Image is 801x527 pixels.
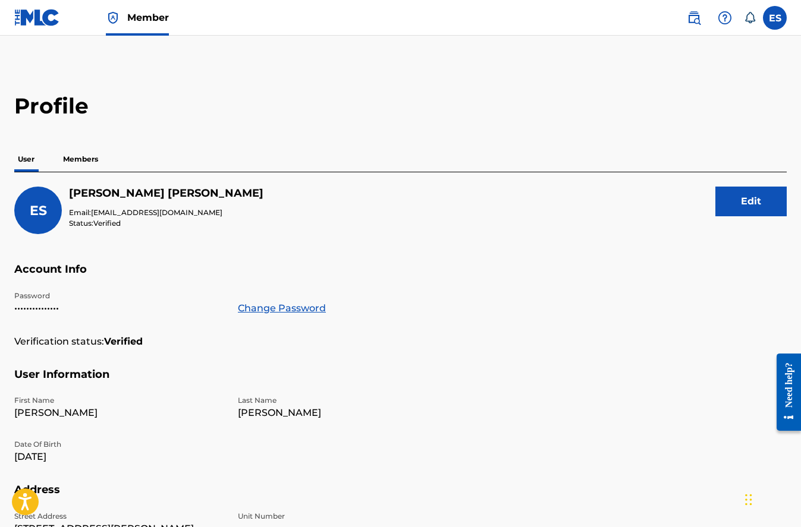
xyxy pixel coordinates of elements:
[687,11,701,25] img: search
[742,470,801,527] iframe: Chat Widget
[106,11,120,25] img: Top Rightsholder
[768,343,801,441] iframe: Resource Center
[69,218,263,229] p: Status:
[14,368,787,396] h5: User Information
[104,334,143,349] strong: Verified
[14,450,224,464] p: [DATE]
[763,6,787,30] div: User Menu
[14,9,60,26] img: MLC Logo
[30,203,47,219] span: ES
[127,11,169,24] span: Member
[14,334,104,349] p: Verification status:
[718,11,732,25] img: help
[14,291,224,301] p: Password
[14,439,224,450] p: Date Of Birth
[744,12,756,24] div: Notifications
[14,263,787,291] h5: Account Info
[745,482,752,517] div: Drag
[14,395,224,406] p: First Name
[238,301,326,315] a: Change Password
[238,511,447,522] p: Unit Number
[93,219,121,228] span: Verified
[69,207,263,218] p: Email:
[59,147,102,172] p: Members
[14,511,224,522] p: Street Address
[682,6,706,30] a: Public Search
[713,6,737,30] div: Help
[91,208,222,217] span: [EMAIL_ADDRESS][DOMAIN_NAME]
[14,301,224,315] p: •••••••••••••••
[14,406,224,420] p: [PERSON_NAME]
[238,406,447,420] p: [PERSON_NAME]
[69,187,263,200] h5: ERROL STAPLETON
[715,187,787,216] button: Edit
[14,147,38,172] p: User
[14,93,787,119] h2: Profile
[238,395,447,406] p: Last Name
[14,483,787,511] h5: Address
